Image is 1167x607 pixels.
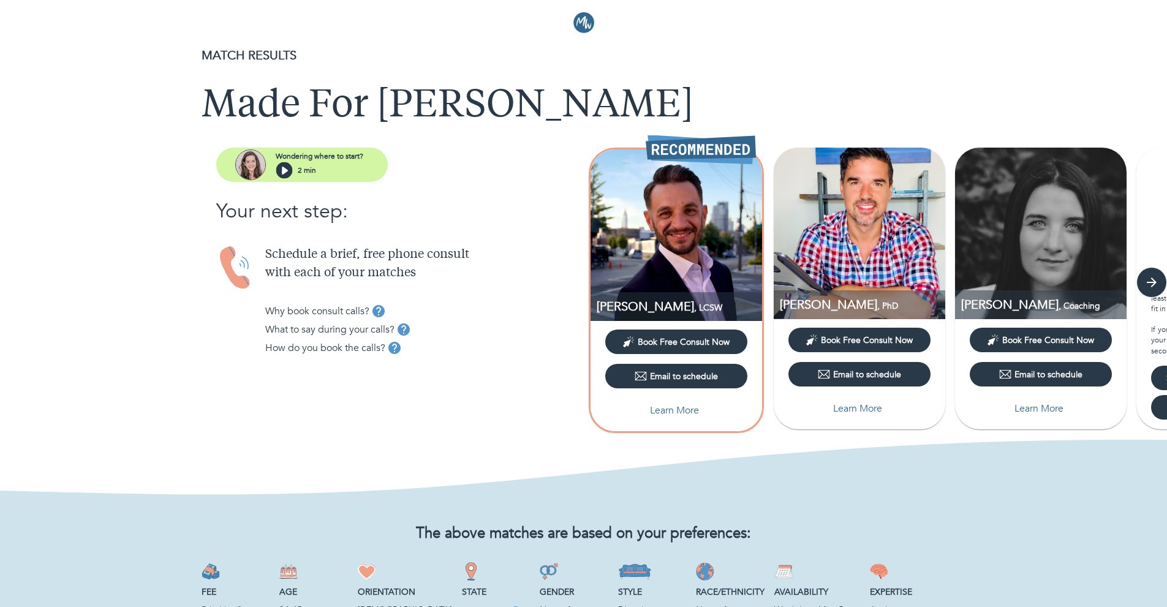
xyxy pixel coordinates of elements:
div: Email to schedule [999,368,1082,380]
button: tooltip [395,320,413,339]
img: Travis Tanner profile [591,149,762,321]
button: Learn More [605,398,747,423]
span: Book Free Consult Now [638,336,730,348]
p: Fee [202,586,270,598]
button: Learn More [788,396,931,421]
span: Book Free Consult Now [821,334,913,346]
img: assistant [235,149,266,180]
button: Email to schedule [605,364,747,388]
p: LCSW [597,298,762,315]
img: Recommended Therapist [646,135,756,164]
img: Age [279,562,298,581]
button: assistantWondering where to start?2 min [216,148,388,182]
p: Orientation [358,586,452,598]
p: State [462,586,531,598]
p: Learn More [1014,401,1063,416]
button: tooltip [385,339,404,357]
img: State [462,562,480,581]
p: Race/Ethnicity [696,586,765,598]
p: Age [279,586,348,598]
button: Learn More [970,396,1112,421]
p: Schedule a brief, free phone consult with each of your matches [265,246,584,282]
img: Expertise [870,562,888,581]
img: Abigail Finck profile [955,148,1127,319]
span: , LCSW [694,302,722,314]
button: tooltip [369,302,388,320]
button: Book Free Consult Now [970,328,1112,352]
img: Fee [202,562,220,581]
p: Style [618,586,687,598]
p: Coaching [961,296,1127,313]
span: , PhD [877,300,898,312]
button: Email to schedule [788,362,931,386]
p: PhD [780,296,945,313]
img: Race/Ethnicity [696,562,714,581]
span: Book Free Consult Now [1002,334,1094,346]
img: Availability [774,562,793,581]
p: Expertise [870,586,965,598]
div: Email to schedule [635,370,718,382]
p: Learn More [650,403,699,418]
button: Book Free Consult Now [605,330,747,354]
img: Orientation [358,562,376,581]
button: Book Free Consult Now [788,328,931,352]
button: Email to schedule [970,362,1112,386]
p: Your next step: [216,197,584,226]
span: , Coaching [1059,300,1100,312]
img: Logo [573,12,594,33]
img: Style [618,562,652,581]
img: Gender [540,562,558,581]
img: Thomas Whitfield profile [774,148,945,319]
p: How do you book the calls? [265,341,385,355]
p: Why book consult calls? [265,304,369,319]
p: Wondering where to start? [276,151,363,162]
p: 2 min [298,165,316,176]
p: Learn More [833,401,882,416]
p: MATCH RESULTS [202,47,966,65]
p: What to say during your calls? [265,322,395,337]
img: Handset [216,246,255,290]
p: Availability [774,586,860,598]
h1: Made For [PERSON_NAME] [202,85,966,129]
div: Email to schedule [818,368,901,380]
p: Gender [540,586,608,598]
h2: The above matches are based on your preferences: [202,525,966,543]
